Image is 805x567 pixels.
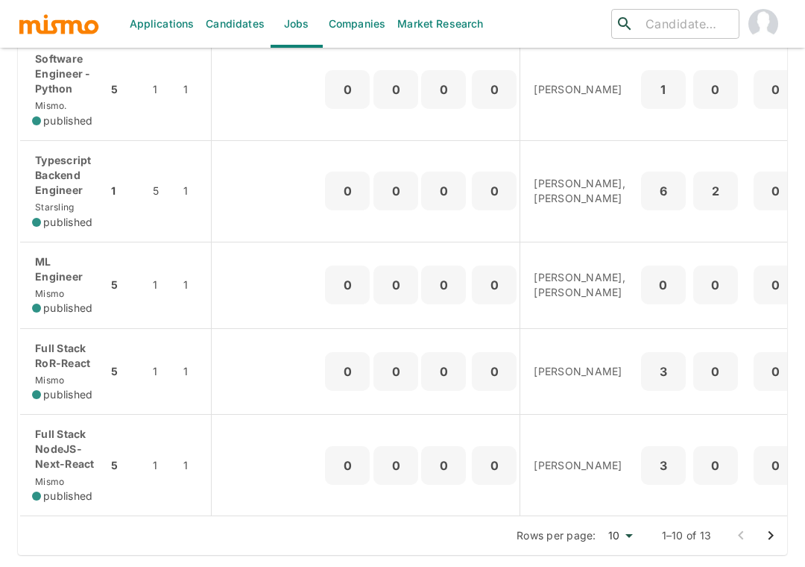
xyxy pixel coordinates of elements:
p: 0 [427,361,460,382]
td: 5 [107,39,141,140]
td: 1 [180,242,211,328]
p: Full Stack RoR-React [32,341,95,371]
p: [PERSON_NAME] [534,364,625,379]
td: 1 [180,328,211,415]
span: published [43,113,92,128]
p: ML Engineer [32,254,95,284]
p: 0 [379,181,412,201]
p: 0 [331,275,364,295]
p: 0 [760,275,792,295]
p: 0 [331,455,364,476]
p: 0 [760,79,792,100]
p: [PERSON_NAME], [PERSON_NAME] [534,270,625,300]
td: 5 [107,242,141,328]
td: 1 [141,415,180,516]
p: [PERSON_NAME], [PERSON_NAME] [534,176,625,206]
p: 1 [647,79,680,100]
span: Starsling [32,201,74,213]
p: 0 [478,181,511,201]
td: 1 [141,328,180,415]
td: 1 [107,140,141,242]
td: 5 [107,415,141,516]
p: 0 [760,361,792,382]
span: Mismo. [32,100,67,111]
button: Go to next page [756,521,786,551]
span: published [43,489,92,504]
p: 0 [379,455,412,476]
td: 5 [141,140,180,242]
input: Candidate search [640,13,733,34]
p: 0 [427,275,460,295]
td: 1 [141,242,180,328]
p: 0 [699,79,732,100]
p: 0 [379,361,412,382]
span: Mismo [32,288,64,299]
p: 2 [699,181,732,201]
p: [PERSON_NAME] [534,82,625,97]
p: Typescript Backend Engineer [32,153,95,198]
p: 0 [478,79,511,100]
span: Mismo [32,476,64,487]
span: published [43,387,92,402]
p: [PERSON_NAME] [534,458,625,473]
p: 0 [478,455,511,476]
span: published [43,301,92,316]
p: 0 [331,361,364,382]
span: Mismo [32,375,64,386]
img: Carmen Vilachá [748,9,778,39]
p: Full Stack NodeJS-Next-React [32,427,95,472]
span: published [43,215,92,230]
p: 0 [478,275,511,295]
p: 0 [760,455,792,476]
p: Software Engineer - Python [32,51,95,96]
td: 1 [180,415,211,516]
p: 0 [331,79,364,100]
div: 10 [602,525,638,547]
p: 6 [647,181,680,201]
td: 1 [141,39,180,140]
p: 3 [647,361,680,382]
img: logo [18,13,100,35]
p: 0 [427,79,460,100]
p: Rows per page: [517,528,596,543]
p: 0 [427,181,460,201]
td: 1 [180,140,211,242]
p: 0 [427,455,460,476]
td: 1 [180,39,211,140]
p: 0 [699,275,732,295]
td: 5 [107,328,141,415]
p: 0 [379,275,412,295]
p: 0 [699,361,732,382]
p: 3 [647,455,680,476]
p: 0 [760,181,792,201]
p: 0 [331,181,364,201]
p: 0 [379,79,412,100]
p: 1–10 of 13 [662,528,712,543]
p: 0 [647,275,680,295]
p: 0 [478,361,511,382]
p: 0 [699,455,732,476]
